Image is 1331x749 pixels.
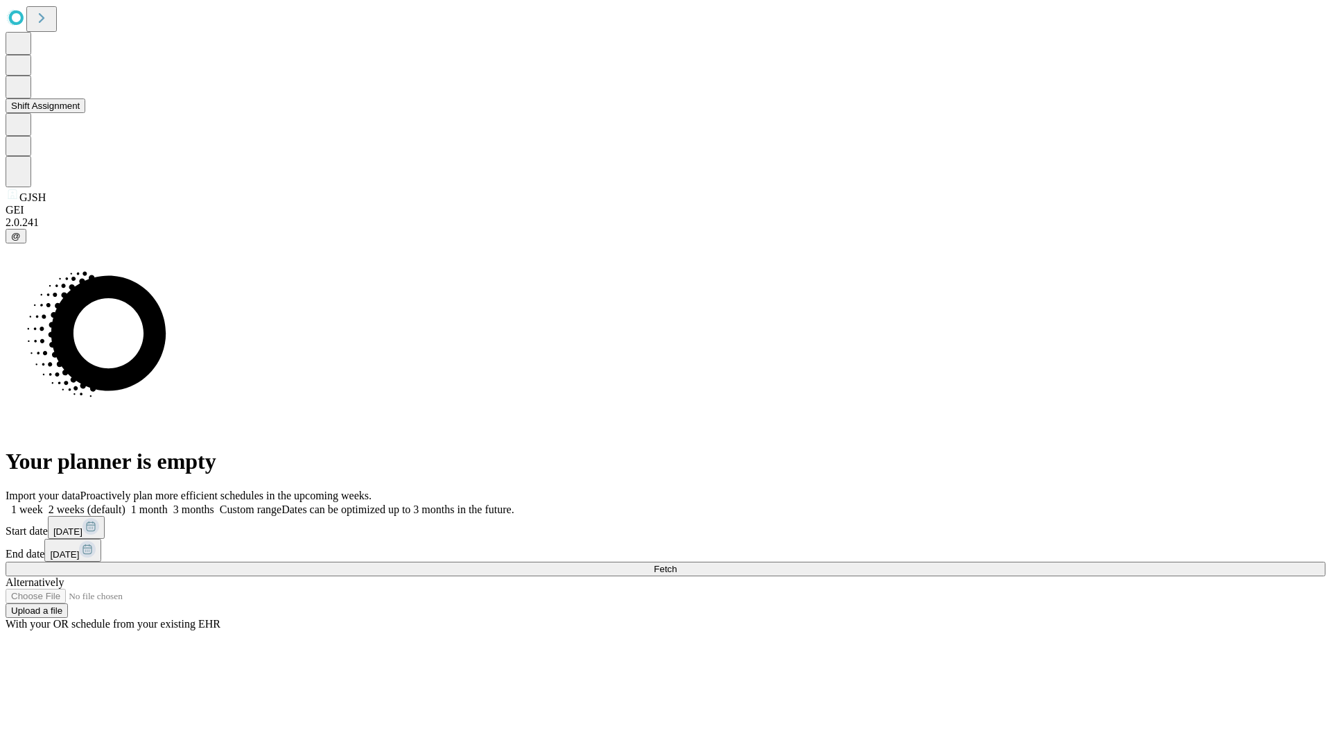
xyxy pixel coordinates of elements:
[11,231,21,241] span: @
[173,503,214,515] span: 3 months
[6,562,1325,576] button: Fetch
[44,539,101,562] button: [DATE]
[50,549,79,560] span: [DATE]
[19,191,46,203] span: GJSH
[11,503,43,515] span: 1 week
[131,503,168,515] span: 1 month
[281,503,514,515] span: Dates can be optimized up to 3 months in the future.
[80,490,372,501] span: Proactively plan more efficient schedules in the upcoming weeks.
[6,229,26,243] button: @
[6,576,64,588] span: Alternatively
[6,490,80,501] span: Import your data
[6,603,68,618] button: Upload a file
[6,204,1325,216] div: GEI
[6,449,1325,474] h1: Your planner is empty
[49,503,125,515] span: 2 weeks (default)
[48,516,105,539] button: [DATE]
[6,98,85,113] button: Shift Assignment
[6,516,1325,539] div: Start date
[6,539,1325,562] div: End date
[6,618,220,630] span: With your OR schedule from your existing EHR
[53,526,82,537] span: [DATE]
[220,503,281,515] span: Custom range
[6,216,1325,229] div: 2.0.241
[654,564,677,574] span: Fetch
